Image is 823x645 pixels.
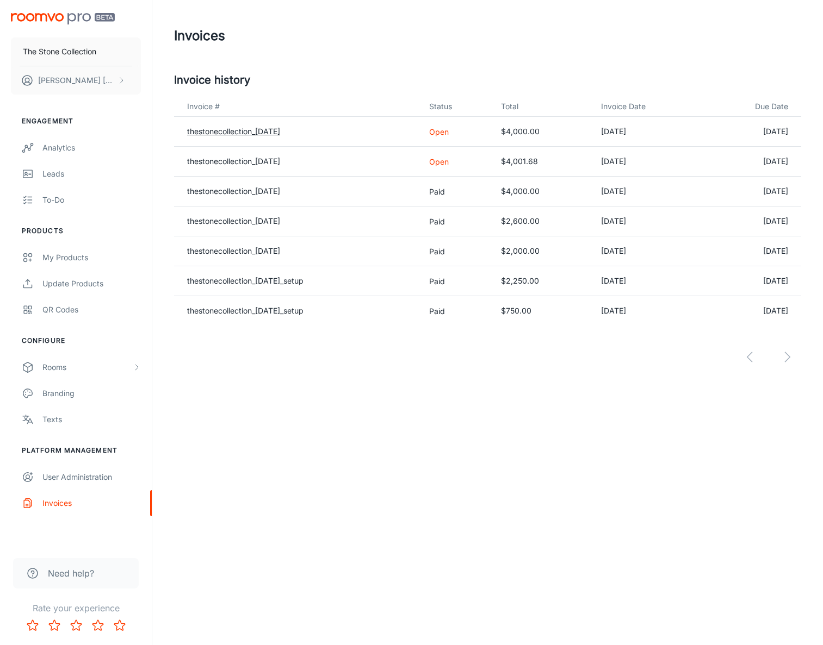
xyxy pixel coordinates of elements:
td: $750.00 [492,296,592,326]
a: thestonecollection_[DATE] [187,156,280,166]
th: Total [492,97,592,117]
th: Invoice Date [592,97,703,117]
td: [DATE] [703,147,801,177]
p: The Stone Collection [23,46,96,58]
p: Paid [429,275,484,287]
td: [DATE] [703,266,801,296]
div: Leads [42,168,141,180]
p: [PERSON_NAME] [PERSON_NAME] [38,74,115,86]
h5: Invoice history [174,72,801,88]
td: [DATE] [703,296,801,326]
p: Open [429,156,484,167]
td: $2,600.00 [492,206,592,236]
a: thestonecollection_[DATE] [187,127,280,136]
img: Roomvo PRO Beta [11,13,115,24]
td: $4,001.68 [492,147,592,177]
p: Paid [429,216,484,227]
p: Paid [429,186,484,197]
button: [PERSON_NAME] [PERSON_NAME] [11,66,141,95]
td: [DATE] [703,177,801,206]
td: [DATE] [592,147,703,177]
td: [DATE] [703,117,801,147]
td: $4,000.00 [492,177,592,206]
td: [DATE] [592,117,703,147]
th: Status [420,97,492,117]
td: $2,000.00 [492,236,592,266]
td: [DATE] [592,236,703,266]
th: Invoice # [174,97,420,117]
td: [DATE] [592,266,703,296]
h1: Invoices [174,26,225,46]
td: [DATE] [703,206,801,236]
td: $4,000.00 [492,117,592,147]
td: [DATE] [592,177,703,206]
p: Paid [429,305,484,317]
td: $2,250.00 [492,266,592,296]
div: Rooms [42,361,132,373]
div: Branding [42,387,141,399]
a: thestonecollection_[DATE]_setup [187,306,304,315]
a: thestonecollection_[DATE] [187,186,280,196]
td: [DATE] [592,296,703,326]
div: Update Products [42,278,141,290]
a: thestonecollection_[DATE] [187,216,280,226]
a: thestonecollection_[DATE] [187,246,280,255]
p: Open [429,126,484,137]
div: Analytics [42,142,141,154]
td: [DATE] [592,206,703,236]
td: [DATE] [703,236,801,266]
th: Due Date [703,97,801,117]
p: Paid [429,246,484,257]
div: Texts [42,414,141,425]
button: The Stone Collection [11,37,141,66]
a: thestonecollection_[DATE]_setup [187,276,304,285]
div: My Products [42,252,141,264]
div: QR Codes [42,304,141,316]
div: To-do [42,194,141,206]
